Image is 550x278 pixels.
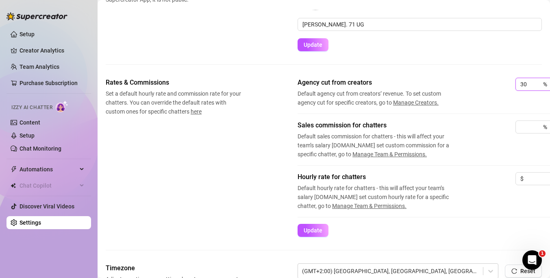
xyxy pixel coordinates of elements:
[352,151,427,158] span: Manage Team & Permissions.
[298,120,460,130] span: Sales commission for chatters
[304,227,322,234] span: Update
[106,78,242,88] span: Rates & Commissions
[20,179,77,192] span: Chat Copilot
[511,268,517,274] span: reload
[20,80,78,86] a: Purchase Subscription
[106,263,242,273] span: Timezone
[298,132,460,159] span: Default sales commission for chatters - this will affect your team’s salary [DOMAIN_NAME] set cus...
[298,172,460,182] span: Hourly rate for chatters
[11,183,16,188] img: Chat Copilot
[106,89,242,116] span: Set a default hourly rate and commission rate for your chatters. You can override the default rat...
[20,119,40,126] a: Content
[298,38,328,51] button: Update
[20,31,35,37] a: Setup
[304,42,322,48] span: Update
[298,184,460,210] span: Default hourly rate for chatters - this will affect your team’s salary [DOMAIN_NAME] set custom h...
[539,250,546,257] span: 1
[20,219,41,226] a: Settings
[20,132,35,139] a: Setup
[20,63,59,70] a: Team Analytics
[298,224,328,237] button: Update
[298,18,542,31] input: Enter name
[11,166,17,173] span: thunderbolt
[520,268,535,274] span: Reset
[191,108,202,115] span: here
[20,163,77,176] span: Automations
[20,203,74,210] a: Discover Viral Videos
[522,250,542,270] iframe: Intercom live chat
[332,203,407,209] span: Manage Team & Permissions.
[298,78,460,88] span: Agency cut from creators
[20,44,85,57] a: Creator Analytics
[393,99,439,106] span: Manage Creators.
[298,89,460,107] span: Default agency cut from creators’ revenue. To set custom agency cut for specific creators, go to
[11,104,52,112] span: Izzy AI Chatter
[20,145,61,152] a: Chat Monitoring
[505,265,542,278] button: Reset
[56,101,68,112] img: AI Chatter
[7,12,67,20] img: logo-BBDzfeDw.svg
